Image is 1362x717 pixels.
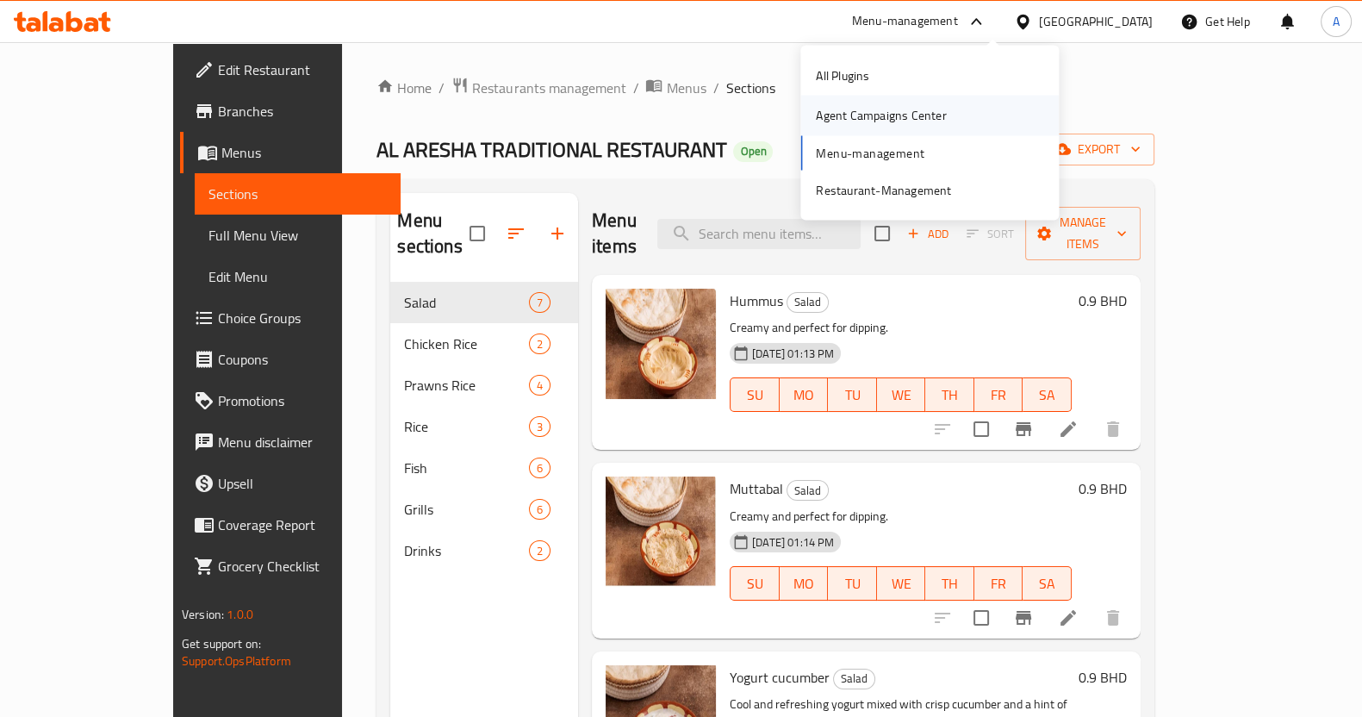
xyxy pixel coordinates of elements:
button: delete [1092,408,1134,450]
a: Menus [180,132,401,173]
span: 2 [530,336,550,352]
span: Grills [404,499,529,520]
span: Salad [834,669,874,689]
div: Restaurant-Management [816,180,951,199]
span: TH [932,571,967,596]
span: Choice Groups [218,308,387,328]
a: Edit menu item [1058,419,1079,440]
h6: 0.9 BHD [1079,289,1127,313]
span: 4 [530,377,550,394]
nav: breadcrumb [376,77,1154,99]
a: Choice Groups [180,297,401,339]
a: Menus [645,77,706,99]
span: Full Menu View [208,225,387,246]
span: Promotions [218,390,387,411]
li: / [712,78,718,98]
span: Prawns Rice [404,375,529,396]
span: Open [733,144,773,159]
span: 3 [530,419,550,435]
span: 6 [530,460,550,477]
span: Add item [900,221,955,247]
span: SA [1029,383,1065,408]
li: / [632,78,638,98]
span: Fish [404,458,529,478]
span: Coupons [218,349,387,370]
button: SA [1023,377,1072,412]
div: Salad7 [390,282,578,323]
span: Rice [404,416,529,437]
span: Coverage Report [218,514,387,535]
button: TH [925,566,974,601]
span: export [1057,139,1141,160]
div: items [529,375,550,396]
a: Menu disclaimer [180,421,401,463]
span: Select all sections [459,215,495,252]
span: Salad [787,481,828,501]
span: Select section first [955,221,1025,247]
span: A [1333,12,1340,31]
button: WE [877,377,926,412]
a: Full Menu View [195,215,401,256]
span: Yogurt cucumber [730,664,830,690]
div: Rice3 [390,406,578,447]
button: Branch-specific-item [1003,408,1044,450]
div: Menu-management [852,11,958,32]
div: Agent Campaigns Center [816,106,946,125]
button: Branch-specific-item [1003,597,1044,639]
span: 2 [530,543,550,559]
button: Add [900,221,955,247]
button: export [1043,134,1154,165]
span: [DATE] 01:13 PM [745,346,841,362]
button: TH [925,377,974,412]
div: All Plugins [816,66,869,85]
div: items [529,540,550,561]
button: TU [828,566,877,601]
a: Sections [195,173,401,215]
span: Grocery Checklist [218,556,387,577]
a: Home [376,78,432,98]
span: Sections [208,184,387,204]
a: Support.OpsPlatform [182,650,291,672]
span: Drinks [404,540,529,561]
span: 1.0.0 [227,603,253,626]
div: Grills6 [390,489,578,530]
button: MO [780,377,829,412]
nav: Menu sections [390,275,578,578]
button: WE [877,566,926,601]
p: Creamy and perfect for dipping. [730,506,1072,527]
span: [DATE] 01:14 PM [745,534,841,551]
span: Branches [218,101,387,122]
div: Fish6 [390,447,578,489]
div: Salad [833,669,875,689]
span: Edit Restaurant [218,59,387,80]
span: Menu disclaimer [218,432,387,452]
a: Edit Menu [195,256,401,297]
span: Select to update [963,600,999,636]
a: Promotions [180,380,401,421]
span: Upsell [218,473,387,494]
span: WE [884,383,919,408]
button: delete [1092,597,1134,639]
span: FR [981,383,1017,408]
span: FR [981,571,1017,596]
span: Edit Menu [208,266,387,287]
a: Upsell [180,463,401,504]
span: Add [905,224,951,244]
button: SU [730,566,779,601]
div: items [529,499,550,520]
span: Manage items [1039,212,1127,255]
div: Salad [404,292,529,313]
div: Drinks2 [390,530,578,571]
button: FR [974,566,1023,601]
div: Salad [787,292,829,313]
span: WE [884,571,919,596]
span: Menus [221,142,387,163]
span: Hummus [730,288,783,314]
button: SA [1023,566,1072,601]
span: Chicken Rice [404,334,529,354]
button: Manage items [1025,207,1141,260]
span: Sections [725,78,774,98]
img: Muttabal [606,477,716,587]
span: Select section [864,215,900,252]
